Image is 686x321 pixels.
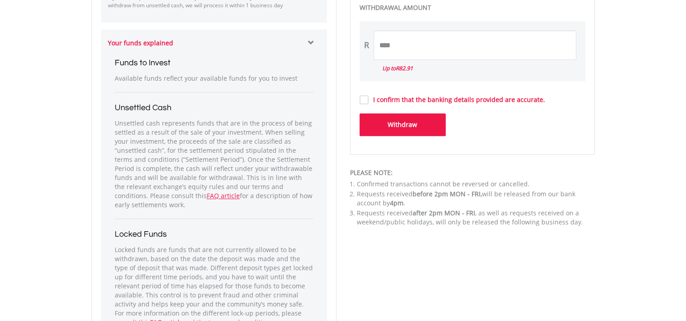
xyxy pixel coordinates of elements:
span: before 2pm MON - FRI, [413,190,482,198]
div: PLEASE NOTE: [350,168,595,177]
button: Withdraw [360,113,446,136]
span: after 2pm MON - FRI [413,209,475,217]
span: R82.91 [396,64,413,72]
a: FAQ article [207,191,240,200]
li: Requests received , as well as requests received on a weekend/public holidays, will only be relea... [357,209,595,227]
label: WITHDRAWAL AMOUNT [360,3,585,12]
strong: Your funds explained [108,39,173,47]
div: R [364,39,369,51]
h3: Unsettled Cash [115,102,313,114]
h3: Locked Funds [115,228,313,241]
h3: Funds to Invest [115,57,313,69]
i: Up to [382,64,413,72]
li: Requests received will be released from our bank account by . [357,190,595,208]
p: Unsettled cash represents funds that are in the process of being settled as a result of the sale ... [115,119,313,209]
span: 4pm [390,199,404,207]
p: Available funds reflect your available funds for you to invest [115,74,313,83]
li: Confirmed transactions cannot be reversed or cancelled. [357,180,595,189]
label: I confirm that the banking details provided are accurate. [369,95,545,104]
